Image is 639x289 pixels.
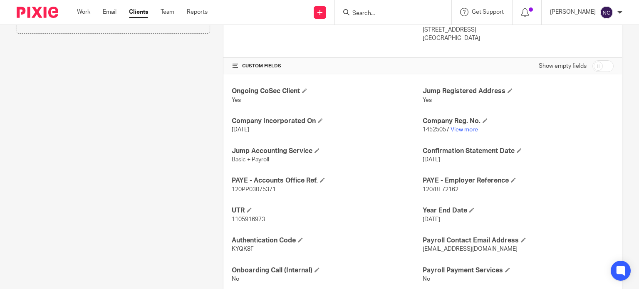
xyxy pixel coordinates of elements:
[232,206,423,215] h4: UTR
[423,236,614,245] h4: Payroll Contact Email Address
[161,8,174,16] a: Team
[451,127,478,133] a: View more
[232,246,254,252] span: KYQK8F
[129,8,148,16] a: Clients
[423,97,432,103] span: Yes
[550,8,596,16] p: [PERSON_NAME]
[232,276,239,282] span: No
[232,176,423,185] h4: PAYE - Accounts Office Ref.
[232,217,265,222] span: 1105916973
[423,34,614,42] p: [GEOGRAPHIC_DATA]
[103,8,116,16] a: Email
[423,187,458,193] span: 120/BE72162
[232,236,423,245] h4: Authentication Code
[232,266,423,275] h4: Onboarding Call (Internal)
[472,9,504,15] span: Get Support
[187,8,208,16] a: Reports
[423,157,440,163] span: [DATE]
[423,117,614,126] h4: Company Reg. No.
[77,8,90,16] a: Work
[423,176,614,185] h4: PAYE - Employer Reference
[232,147,423,156] h4: Jump Accounting Service
[232,63,423,69] h4: CUSTOM FIELDS
[232,187,276,193] span: 120PP03075371
[423,276,430,282] span: No
[539,62,587,70] label: Show empty fields
[232,127,249,133] span: [DATE]
[232,87,423,96] h4: Ongoing CoSec Client
[232,157,269,163] span: Basic + Payroll
[17,7,58,18] img: Pixie
[232,97,241,103] span: Yes
[600,6,613,19] img: svg%3E
[423,147,614,156] h4: Confirmation Statement Date
[423,217,440,222] span: [DATE]
[423,26,614,34] p: [STREET_ADDRESS]
[423,127,449,133] span: 14525057
[423,87,614,96] h4: Jump Registered Address
[423,206,614,215] h4: Year End Date
[352,10,426,17] input: Search
[423,266,614,275] h4: Payroll Payment Services
[232,117,423,126] h4: Company Incorporated On
[423,246,518,252] span: [EMAIL_ADDRESS][DOMAIN_NAME]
